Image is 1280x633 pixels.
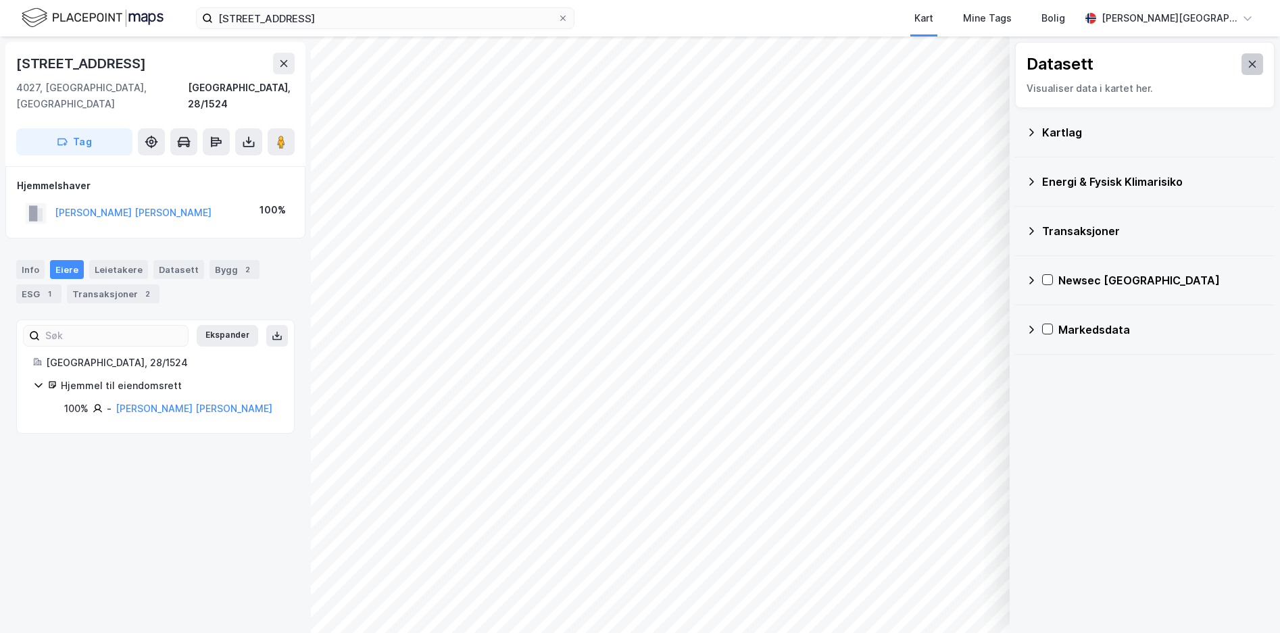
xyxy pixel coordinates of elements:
div: [GEOGRAPHIC_DATA], 28/1524 [188,80,295,112]
div: Visualiser data i kartet her. [1027,80,1263,97]
div: Datasett [153,260,204,279]
input: Søk på adresse, matrikkel, gårdeiere, leietakere eller personer [213,8,558,28]
div: Kartlag [1042,124,1264,141]
div: Eiere [50,260,84,279]
div: 100% [64,401,89,417]
div: Transaksjoner [1042,223,1264,239]
div: 100% [260,202,286,218]
div: Transaksjoner [67,284,159,303]
div: [STREET_ADDRESS] [16,53,149,74]
div: Hjemmelshaver [17,178,294,194]
img: logo.f888ab2527a4732fd821a326f86c7f29.svg [22,6,164,30]
div: ESG [16,284,61,303]
div: 2 [241,263,254,276]
div: 4027, [GEOGRAPHIC_DATA], [GEOGRAPHIC_DATA] [16,80,188,112]
div: Bygg [210,260,260,279]
button: Ekspander [197,325,258,347]
iframe: Chat Widget [1212,568,1280,633]
input: Søk [40,326,188,346]
div: [GEOGRAPHIC_DATA], 28/1524 [46,355,278,371]
div: Newsec [GEOGRAPHIC_DATA] [1058,272,1264,288]
div: Energi & Fysisk Klimarisiko [1042,174,1264,190]
div: Hjemmel til eiendomsrett [61,378,278,394]
div: Bolig [1041,10,1065,26]
div: [PERSON_NAME][GEOGRAPHIC_DATA] [1102,10,1237,26]
div: Markedsdata [1058,322,1264,338]
div: Kontrollprogram for chat [1212,568,1280,633]
div: 2 [141,287,154,301]
button: Tag [16,128,132,155]
div: Info [16,260,45,279]
div: 1 [43,287,56,301]
div: Kart [914,10,933,26]
div: - [107,401,112,417]
div: Leietakere [89,260,148,279]
div: Datasett [1027,53,1093,75]
a: [PERSON_NAME] [PERSON_NAME] [116,403,272,414]
div: Mine Tags [963,10,1012,26]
